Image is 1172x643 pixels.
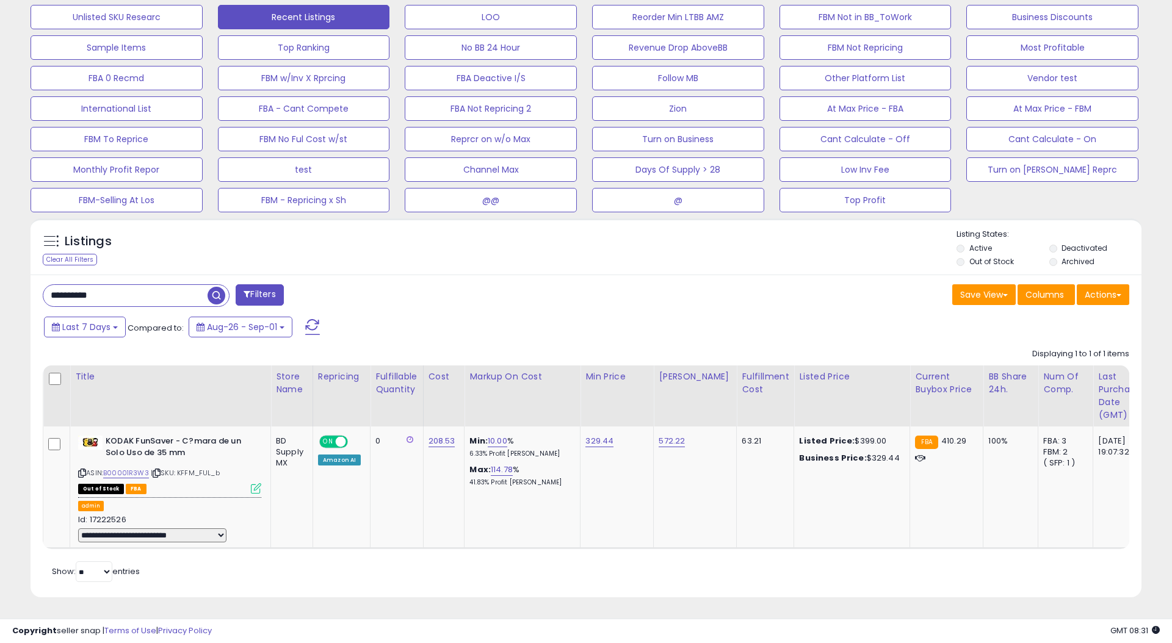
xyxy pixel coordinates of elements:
label: Active [969,243,992,253]
button: FBM No Ful Cost w/st [218,127,390,151]
button: @@ [405,188,577,212]
button: FBM Not in BB_ToWork [780,5,952,29]
button: FBM-Selling At Los [31,188,203,212]
a: Terms of Use [104,625,156,636]
button: Actions [1077,284,1129,305]
div: Listed Price [799,370,905,383]
button: Most Profitable [966,35,1138,60]
button: LOO [405,5,577,29]
small: FBA [915,436,938,449]
button: No BB 24 Hour [405,35,577,60]
div: Clear All Filters [43,254,97,265]
button: Save View [952,284,1016,305]
button: Reorder Min LTBB AMZ [592,5,764,29]
button: Other Platform List [780,66,952,90]
b: Listed Price: [799,435,855,447]
a: Privacy Policy [158,625,212,636]
a: B00001R3W3 [103,468,149,478]
span: Id: 17222526 [78,514,126,525]
button: Top Ranking [218,35,390,60]
span: Aug-26 - Sep-01 [207,321,277,333]
span: 410.29 [941,435,966,447]
span: FBA [126,484,146,494]
button: Follow MB [592,66,764,90]
button: FBM Not Repricing [780,35,952,60]
span: All listings that are currently out of stock and unavailable for purchase on Amazon [78,484,124,494]
button: admin [78,501,104,511]
button: Low Inv Fee [780,157,952,182]
div: Repricing [318,370,365,383]
button: Unlisted SKU Researc [31,5,203,29]
div: Current Buybox Price [915,370,978,396]
button: Recent Listings [218,5,390,29]
span: Last 7 Days [62,321,110,333]
b: Business Price: [799,452,866,464]
button: At Max Price - FBA [780,96,952,121]
div: Store Name [276,370,308,396]
div: $329.44 [799,453,900,464]
div: [PERSON_NAME] [659,370,731,383]
div: Cost [429,370,460,383]
div: $399.00 [799,436,900,447]
b: KODAK FunSaver - C?mara de un Solo Uso de 35 mm [106,436,254,461]
button: FBA Not Repricing 2 [405,96,577,121]
button: Columns [1018,284,1075,305]
div: 63.21 [742,436,784,447]
button: International List [31,96,203,121]
img: 31O9i2teA-L._SL40_.jpg [78,436,103,450]
div: % [469,464,571,487]
button: Cant Calculate - Off [780,127,952,151]
div: 0 [375,436,413,447]
button: FBA Deactive I/S [405,66,577,90]
h5: Listings [65,233,112,250]
div: Min Price [585,370,648,383]
div: ASIN: [78,436,261,492]
button: Business Discounts [966,5,1138,29]
div: BB Share 24h. [988,370,1033,396]
th: The percentage added to the cost of goods (COGS) that forms the calculator for Min & Max prices. [465,365,581,426]
button: Turn on [PERSON_NAME] Reprc [966,157,1138,182]
button: Vendor test [966,66,1138,90]
strong: Copyright [12,625,57,636]
button: Channel Max [405,157,577,182]
p: 41.83% Profit [PERSON_NAME] [469,478,571,487]
b: Max: [469,464,491,475]
div: Fulfillment Cost [742,370,789,396]
div: [DATE] 19:07:32 [1098,436,1138,458]
button: Revenue Drop AboveBB [592,35,764,60]
div: 100% [988,436,1029,447]
div: Markup on Cost [469,370,575,383]
button: Last 7 Days [44,317,126,337]
span: Columns [1025,289,1064,301]
div: FBM: 2 [1043,447,1083,458]
button: test [218,157,390,182]
div: % [469,436,571,458]
span: OFF [346,437,366,447]
button: FBM - Repricing x Sh [218,188,390,212]
button: Monthly Profit Repor [31,157,203,182]
button: FBA 0 Recmd [31,66,203,90]
button: Top Profit [780,188,952,212]
label: Archived [1062,256,1094,267]
button: Turn on Business [592,127,764,151]
button: @ [592,188,764,212]
div: seller snap | | [12,625,212,637]
button: FBA - Cant Compete [218,96,390,121]
span: Show: entries [52,566,140,577]
span: ON [320,437,336,447]
div: FBA: 3 [1043,436,1083,447]
button: Aug-26 - Sep-01 [189,317,292,337]
div: Fulfillable Quantity [375,370,418,396]
a: 572.22 [659,435,685,447]
button: Zion [592,96,764,121]
button: At Max Price - FBM [966,96,1138,121]
span: 2025-09-9 08:31 GMT [1110,625,1160,636]
b: Min: [469,435,488,447]
button: Days Of Supply > 28 [592,157,764,182]
div: Displaying 1 to 1 of 1 items [1032,348,1129,360]
button: Cant Calculate - On [966,127,1138,151]
div: ( SFP: 1 ) [1043,458,1083,469]
a: 329.44 [585,435,613,447]
a: 114.78 [491,464,513,476]
div: Num of Comp. [1043,370,1088,396]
